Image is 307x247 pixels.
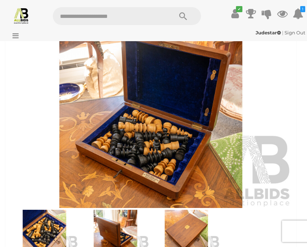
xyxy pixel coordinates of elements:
a: Judestar [256,30,282,35]
i: 1 [300,6,305,12]
button: Search [165,7,201,25]
i: ✔ [236,6,242,12]
a: ✔ [230,7,241,20]
a: 1 [293,7,303,20]
img: Vintage Complete Set Wooden Chess Pieces in Hardy Bros Box [9,24,293,208]
strong: Judestar [256,30,281,35]
a: Sign Out [285,30,305,35]
img: Allbids.com.au [13,7,30,24]
span: | [282,30,283,35]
